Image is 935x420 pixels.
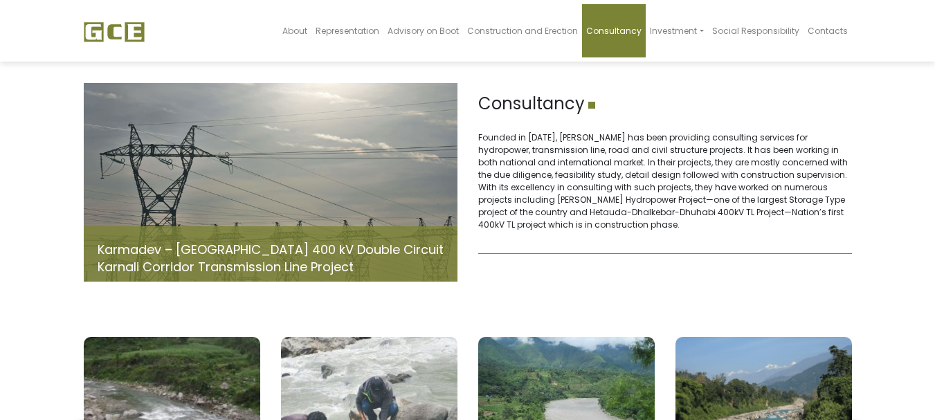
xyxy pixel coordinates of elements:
a: Construction and Erection [463,4,582,57]
p: Founded in [DATE], [PERSON_NAME] has been providing consulting services for hydropower, transmiss... [478,131,852,231]
span: About [282,25,307,37]
a: About [278,4,311,57]
span: Advisory on Boot [388,25,459,37]
span: Contacts [808,25,848,37]
a: Representation [311,4,383,57]
a: Karmadev – [GEOGRAPHIC_DATA] 400 kV Double Circuit Karnali Corridor Transmission Line Project [98,241,444,275]
span: Construction and Erection [467,25,578,37]
img: 06102016080206Transmission-Lines.jpg [84,83,457,282]
a: Contacts [804,4,852,57]
h1: Consultancy [478,94,852,114]
span: Representation [316,25,379,37]
span: Consultancy [586,25,642,37]
a: Investment [646,4,707,57]
a: Social Responsibility [708,4,804,57]
span: Social Responsibility [712,25,799,37]
a: Consultancy [582,4,646,57]
img: GCE Group [84,21,145,42]
span: Investment [650,25,697,37]
a: Advisory on Boot [383,4,463,57]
